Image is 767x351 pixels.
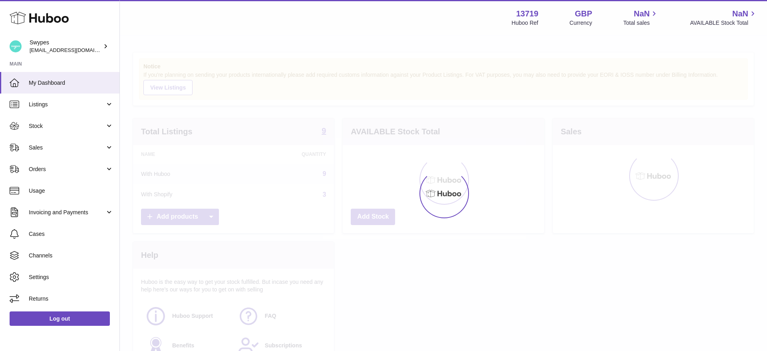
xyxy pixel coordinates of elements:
[690,8,757,27] a: NaN AVAILABLE Stock Total
[732,8,748,19] span: NaN
[29,79,113,87] span: My Dashboard
[29,144,105,152] span: Sales
[29,209,105,216] span: Invoicing and Payments
[10,311,110,326] a: Log out
[690,19,757,27] span: AVAILABLE Stock Total
[10,40,22,52] img: internalAdmin-13719@internal.huboo.com
[575,8,592,19] strong: GBP
[29,252,113,259] span: Channels
[29,122,105,130] span: Stock
[29,166,105,173] span: Orders
[30,39,101,54] div: Swypes
[512,19,538,27] div: Huboo Ref
[623,19,659,27] span: Total sales
[29,101,105,108] span: Listings
[29,273,113,281] span: Settings
[570,19,592,27] div: Currency
[29,187,113,195] span: Usage
[634,8,650,19] span: NaN
[516,8,538,19] strong: 13719
[30,47,117,53] span: [EMAIL_ADDRESS][DOMAIN_NAME]
[29,295,113,303] span: Returns
[29,230,113,238] span: Cases
[623,8,659,27] a: NaN Total sales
